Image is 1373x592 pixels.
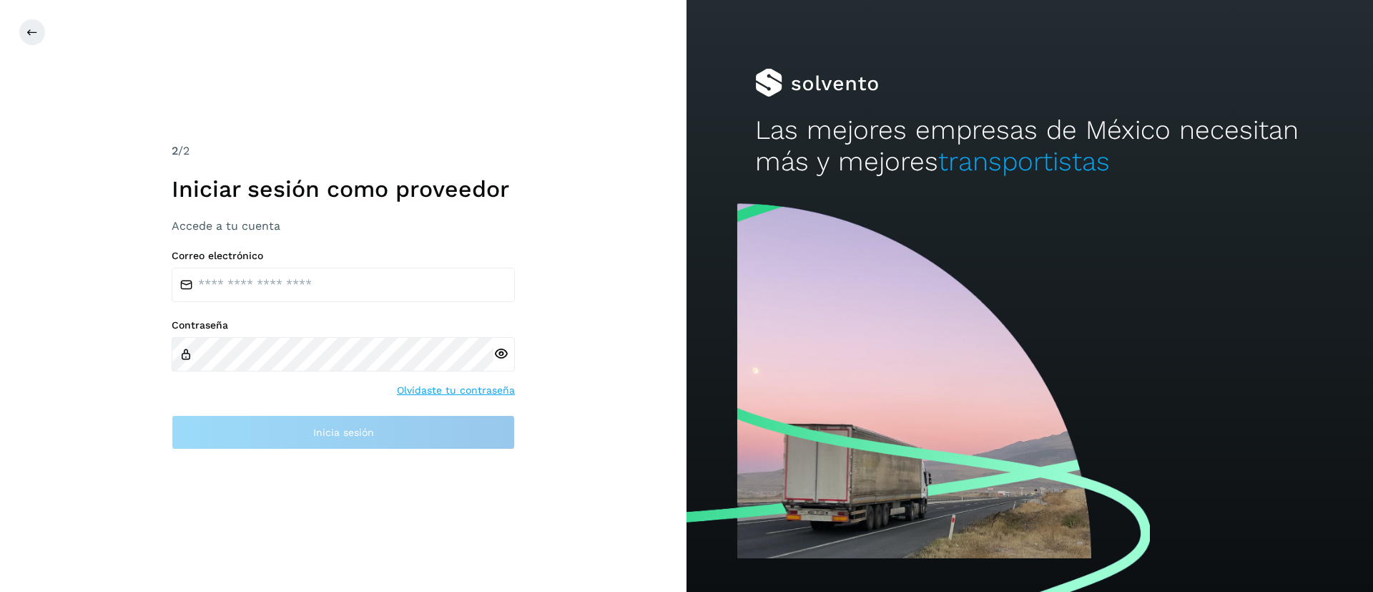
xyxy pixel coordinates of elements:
[755,115,1304,178] h2: Las mejores empresas de México necesitan más y mejores
[313,427,374,437] span: Inicia sesión
[172,319,515,331] label: Contraseña
[172,415,515,450] button: Inicia sesión
[397,383,515,398] a: Olvidaste tu contraseña
[938,146,1110,177] span: transportistas
[172,142,515,160] div: /2
[172,175,515,203] h1: Iniciar sesión como proveedor
[172,144,178,157] span: 2
[172,250,515,262] label: Correo electrónico
[172,219,515,233] h3: Accede a tu cuenta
